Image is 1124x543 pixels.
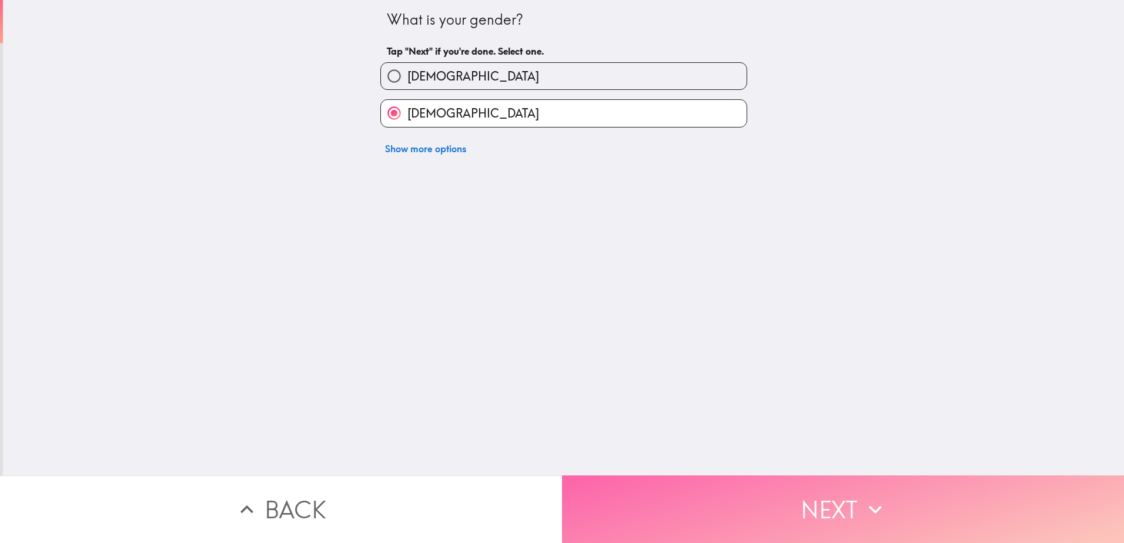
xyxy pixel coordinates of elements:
[381,63,747,89] button: [DEMOGRAPHIC_DATA]
[407,68,539,85] span: [DEMOGRAPHIC_DATA]
[407,105,539,122] span: [DEMOGRAPHIC_DATA]
[380,137,471,160] button: Show more options
[562,475,1124,543] button: Next
[387,10,741,30] div: What is your gender?
[381,100,747,126] button: [DEMOGRAPHIC_DATA]
[387,45,741,58] h6: Tap "Next" if you're done. Select one.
